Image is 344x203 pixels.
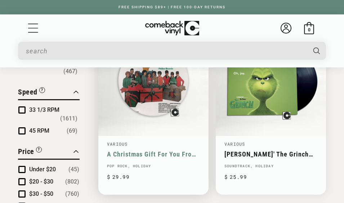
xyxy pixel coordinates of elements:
[224,141,245,147] a: Various
[29,127,49,134] span: 45 RPM
[68,165,79,174] span: Number of products: (45)
[18,146,42,159] button: Filter by Price
[18,147,34,156] span: Price
[26,44,306,58] input: When autocomplete results are available use up and down arrows to review and enter to select
[107,141,128,147] a: Various
[18,88,37,96] span: Speed
[27,22,39,34] summary: Menu
[308,27,311,32] span: 0
[67,127,77,135] span: Number of products: (69)
[111,5,233,9] a: FREE SHIPPING $89+ | FREE 100-DAY RETURNS
[29,178,53,185] span: $20 - $30
[60,114,77,123] span: Number of products: (1611)
[29,166,56,173] span: Under $20
[63,67,77,76] span: Number of products: (467)
[224,150,317,158] a: [PERSON_NAME]' The Grinch (Original Motion Picture Soundtrack)
[65,190,79,198] span: Number of products: (760)
[107,150,200,158] a: A Christmas Gift For You From Philles Records
[18,42,326,60] div: Search
[29,190,53,197] span: $30 - $50
[29,106,59,113] span: 33 1/3 RPM
[18,87,45,99] button: Filter by Speed
[307,42,327,60] button: Search
[145,21,199,36] img: ComebackVinyl.com
[65,177,79,186] span: Number of products: (802)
